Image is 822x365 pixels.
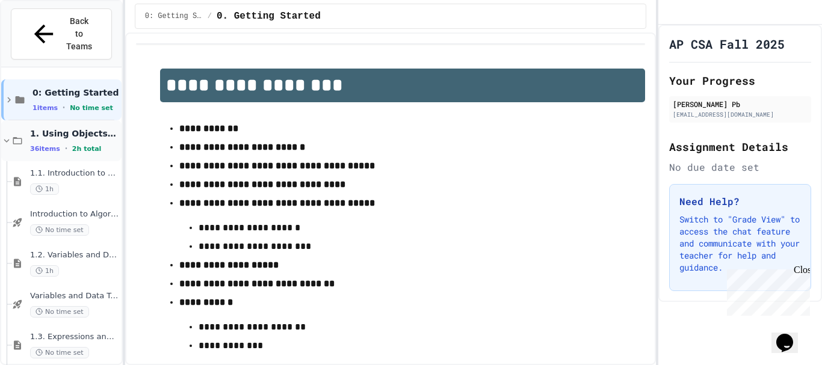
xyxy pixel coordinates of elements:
span: 1.3. Expressions and Output [New] [30,332,119,342]
span: 0. Getting Started [217,9,321,23]
span: 1h [30,265,59,277]
iframe: chat widget [722,265,810,316]
span: / [208,11,212,21]
h2: Your Progress [669,72,811,89]
iframe: chat widget [771,317,810,353]
span: 1.1. Introduction to Algorithms, Programming, and Compilers [30,168,119,179]
span: • [65,144,67,153]
span: No time set [70,104,113,112]
div: Chat with us now!Close [5,5,83,76]
span: 1. Using Objects and Methods [30,128,119,139]
span: No time set [30,306,89,317]
span: • [63,103,65,112]
span: 36 items [30,145,60,153]
div: [EMAIL_ADDRESS][DOMAIN_NAME] [673,110,808,119]
p: Switch to "Grade View" to access the chat feature and communicate with your teacher for help and ... [679,213,801,274]
span: 0: Getting Started [145,11,203,21]
span: 1.2. Variables and Data Types [30,250,119,260]
span: Introduction to Algorithms, Programming, and Compilers [30,209,119,219]
span: 0: Getting Started [32,87,119,98]
span: No time set [30,347,89,358]
span: No time set [30,224,89,236]
span: Back to Teams [65,15,93,53]
span: 2h total [72,145,102,153]
button: Back to Teams [11,8,112,60]
span: Variables and Data Types - Quiz [30,291,119,301]
div: No due date set [669,160,811,174]
h3: Need Help? [679,194,801,209]
span: 1 items [32,104,58,112]
div: [PERSON_NAME] Pb [673,99,808,109]
h1: AP CSA Fall 2025 [669,35,785,52]
span: 1h [30,183,59,195]
h2: Assignment Details [669,138,811,155]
